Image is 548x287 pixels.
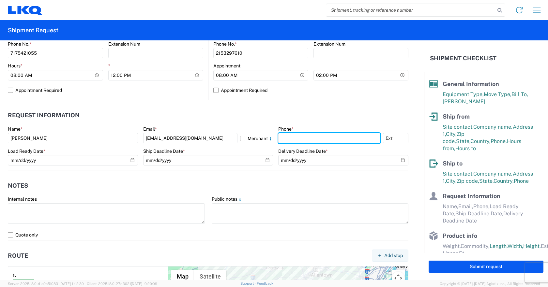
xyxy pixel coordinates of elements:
span: Ship Deadline Date, [455,210,503,217]
span: City, [446,131,457,137]
span: Phone [514,178,529,184]
span: General Information [443,80,499,87]
button: Toggle fullscreen view [392,270,405,283]
label: Internal notes [8,196,37,202]
span: Country, [494,178,514,184]
label: Phone No. [8,41,31,47]
span: Request Information [443,193,500,199]
label: Extension Num [313,41,345,47]
span: State, [479,178,494,184]
label: Delivery Deadline Date [278,148,328,154]
span: Name, [443,203,458,209]
span: Height, [523,243,541,249]
label: Email [143,126,157,132]
label: Phone [278,126,294,132]
span: Product info [443,232,477,239]
span: Commodity, [461,243,490,249]
span: Width, [508,243,523,249]
label: Load Ready Date [8,148,45,154]
label: Appointment Required [213,85,408,95]
span: Ship from [443,113,470,120]
span: [PERSON_NAME] [443,98,485,105]
span: Country, [470,138,491,144]
strong: 1. [13,271,16,279]
h2: Shipment Request [8,26,58,34]
span: Company name, [473,171,513,177]
h2: Route [8,252,28,259]
span: [DATE] 10:20:09 [131,282,157,286]
label: Appointment Required [8,85,203,95]
label: Public notes [212,196,243,202]
a: Feedback [257,281,273,285]
button: Show street map [171,270,194,283]
label: Phone No. [213,41,237,47]
label: Extension Num [108,41,140,47]
span: Hours to [455,145,476,151]
span: Phone, [491,138,507,144]
label: Ship Deadline Date [143,148,185,154]
span: State, [456,138,470,144]
label: Appointment [213,63,240,69]
span: [DATE] 11:12:30 [59,282,84,286]
span: Length, [490,243,508,249]
span: Company name, [473,124,513,130]
button: Submit request [429,261,543,273]
button: Add stop [372,250,408,262]
span: Zip code, [457,178,479,184]
label: Name [8,126,23,132]
span: Move Type, [484,91,511,97]
h2: Shipment Checklist [430,54,496,62]
label: Merchant [240,133,273,143]
label: Quote only [8,230,408,240]
a: Support [240,281,257,285]
h2: Request Information [8,112,80,119]
span: Ship to [443,160,463,167]
span: Phone, [473,203,490,209]
span: Weight, [443,243,461,249]
span: City, [446,178,457,184]
span: Equipment Type, [443,91,484,97]
input: Shipment, tracking or reference number [326,4,495,16]
span: Copyright © [DATE]-[DATE] Agistix Inc., All Rights Reserved [440,281,540,287]
span: Email, [458,203,473,209]
span: Bill To, [511,91,528,97]
input: Ext [383,133,408,143]
label: Hours [8,63,23,69]
button: Show satellite imagery [194,270,226,283]
span: Pickup [13,279,34,286]
span: Client: 2025.18.0-27d3021 [87,282,157,286]
span: Site contact, [443,124,473,130]
button: Map camera controls [392,272,405,285]
h2: Notes [8,182,28,189]
span: Add stop [384,252,403,259]
span: Server: 2025.18.0-d1e9a510831 [8,282,84,286]
span: Site contact, [443,171,473,177]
